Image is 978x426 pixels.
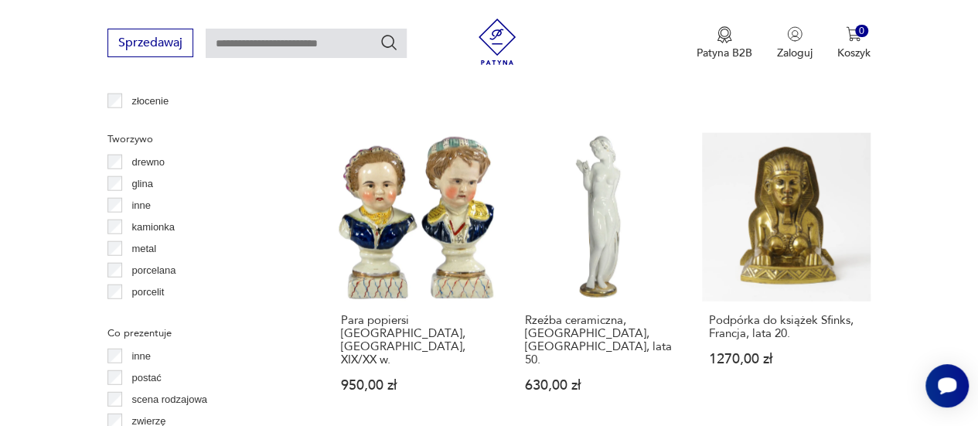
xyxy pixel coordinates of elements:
p: kamionka [131,219,175,236]
p: metal [131,240,156,257]
p: Tworzywo [107,131,297,148]
img: Ikona medalu [717,26,732,43]
button: Patyna B2B [697,26,752,60]
p: scena rodzajowa [131,391,207,408]
p: 1270,00 zł [709,353,864,366]
img: Ikonka użytkownika [787,26,803,42]
button: 0Koszyk [837,26,871,60]
a: Sprzedawaj [107,39,193,49]
img: Ikona koszyka [846,26,861,42]
a: Podpórka do książek Sfinks, Francja, lata 20.Podpórka do książek Sfinks, Francja, lata 20.1270,00 zł [702,133,871,422]
p: Patyna B2B [697,46,752,60]
button: Zaloguj [777,26,813,60]
p: Koszyk [837,46,871,60]
a: Para popiersi Staffordshire, Wielka Brytania, XIX/XX w.Para popiersi [GEOGRAPHIC_DATA], [GEOGRAPH... [334,133,503,422]
p: porcelana [131,262,175,279]
h3: Para popiersi [GEOGRAPHIC_DATA], [GEOGRAPHIC_DATA], XIX/XX w. [341,314,496,366]
p: Zaloguj [777,46,813,60]
h3: Podpórka do książek Sfinks, Francja, lata 20. [709,314,864,340]
div: 0 [855,25,868,38]
iframe: Smartsupp widget button [925,364,969,407]
p: postać [131,370,161,387]
a: Ikona medaluPatyna B2B [697,26,752,60]
p: steatyt [131,305,161,322]
a: Rzeźba ceramiczna, Comas, Włochy, lata 50.Rzeźba ceramiczna, [GEOGRAPHIC_DATA], [GEOGRAPHIC_DATA]... [518,133,687,422]
p: porcelit [131,284,164,301]
p: inne [131,348,151,365]
p: 630,00 zł [525,379,680,392]
p: glina [131,176,152,193]
img: Patyna - sklep z meblami i dekoracjami vintage [474,19,520,65]
h3: Rzeźba ceramiczna, [GEOGRAPHIC_DATA], [GEOGRAPHIC_DATA], lata 50. [525,314,680,366]
p: drewno [131,154,165,171]
button: Szukaj [380,33,398,52]
p: inne [131,197,151,214]
button: Sprzedawaj [107,29,193,57]
p: złocenie [131,93,169,110]
p: 950,00 zł [341,379,496,392]
p: Co prezentuje [107,325,297,342]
